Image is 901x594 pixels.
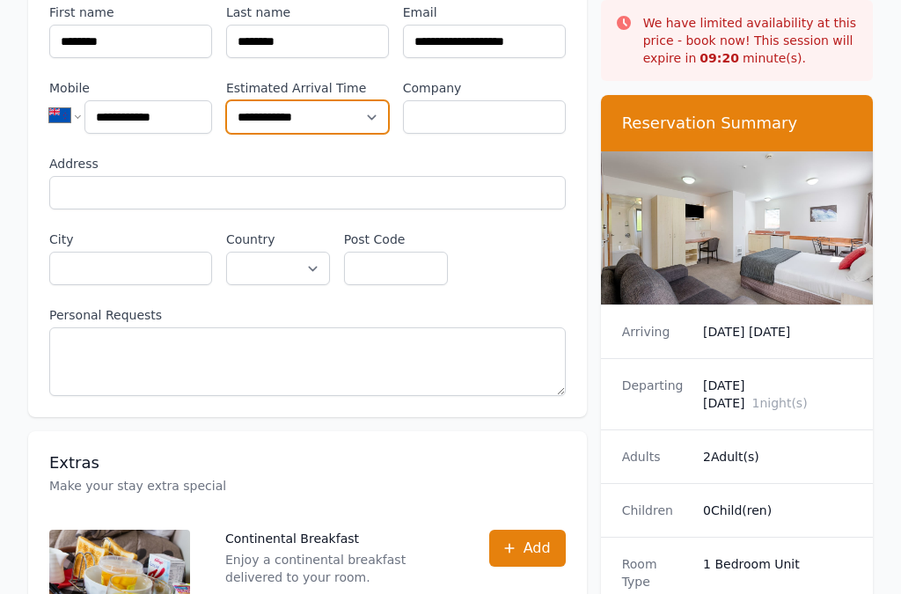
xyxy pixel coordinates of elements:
[622,323,689,341] dt: Arriving
[622,113,852,134] h3: Reservation Summary
[49,477,566,495] p: Make your stay extra special
[225,551,454,586] p: Enjoy a continental breakfast delivered to your room.
[226,4,389,21] label: Last name
[703,377,852,412] dd: [DATE] [DATE]
[622,377,689,412] dt: Departing
[226,79,389,97] label: Estimated Arrival Time
[601,151,873,304] img: 1 Bedroom Unit
[489,530,566,567] button: Add
[403,79,566,97] label: Company
[49,155,566,172] label: Address
[524,538,551,559] span: Add
[49,452,566,473] h3: Extras
[622,502,689,519] dt: Children
[49,306,566,324] label: Personal Requests
[49,4,212,21] label: First name
[622,555,689,590] dt: Room Type
[700,51,739,65] strong: 09 : 20
[225,530,454,547] p: Continental Breakfast
[703,323,852,341] dd: [DATE] [DATE]
[49,79,212,97] label: Mobile
[226,231,330,248] label: Country
[751,396,807,410] span: 1 night(s)
[703,502,852,519] dd: 0 Child(ren)
[344,231,448,248] label: Post Code
[643,14,859,67] p: We have limited availability at this price - book now! This session will expire in minute(s).
[403,4,566,21] label: Email
[49,231,212,248] label: City
[703,448,852,466] dd: 2 Adult(s)
[622,448,689,466] dt: Adults
[703,555,852,590] dd: 1 Bedroom Unit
